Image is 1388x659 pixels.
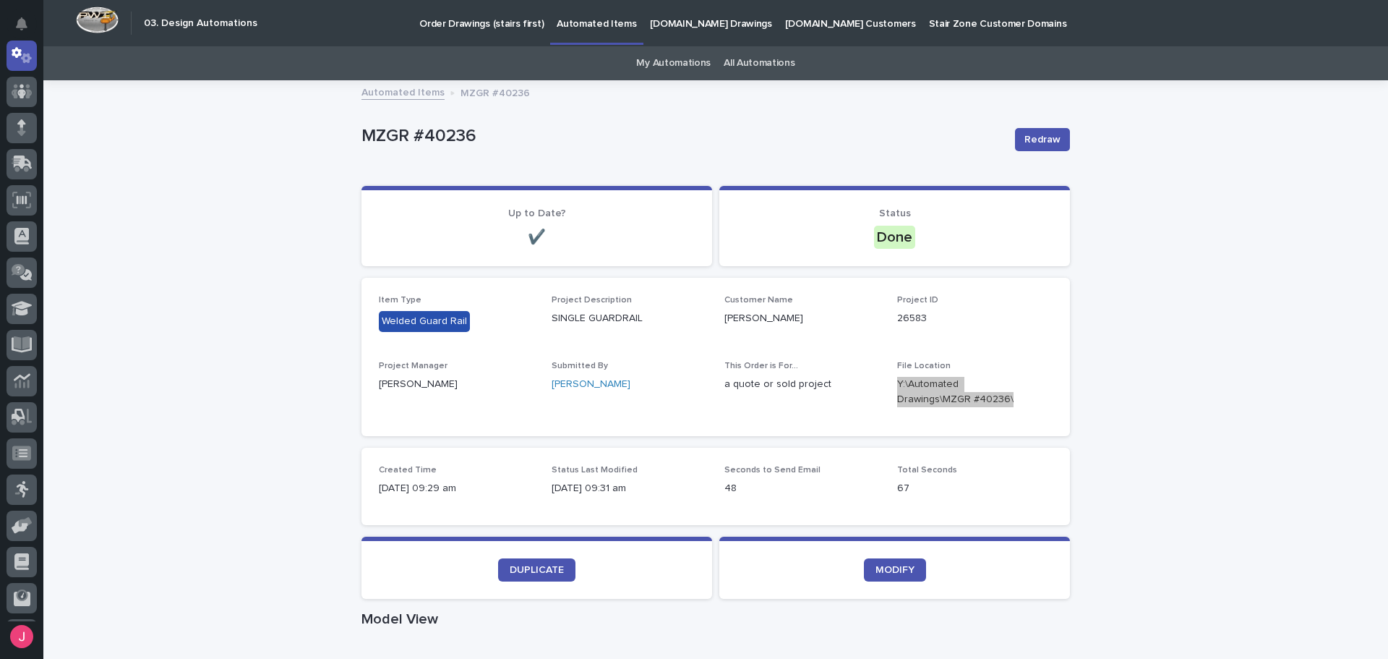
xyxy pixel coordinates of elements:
a: MODIFY [864,558,926,582]
span: MODIFY [875,565,914,575]
a: [PERSON_NAME] [552,377,630,392]
span: Up to Date? [508,208,566,218]
a: All Automations [724,46,794,80]
span: Total Seconds [897,466,957,475]
button: Redraw [1015,128,1070,151]
a: DUPLICATE [498,558,575,582]
p: [DATE] 09:31 am [552,481,707,496]
div: Notifications [18,17,37,41]
h2: 03. Design Automations [144,17,257,30]
span: Created Time [379,466,437,475]
span: Customer Name [724,296,793,305]
span: Project Description [552,296,632,305]
p: MZGR #40236 [361,126,1003,147]
button: users-avatar [7,621,37,652]
a: Automated Items [361,83,445,100]
span: Project Manager [379,362,447,370]
span: Seconds to Send Email [724,466,821,475]
button: Notifications [7,9,37,39]
p: [PERSON_NAME] [379,377,534,392]
: Y:\Automated Drawings\MZGR #40236\ [897,377,1018,407]
span: Item Type [379,296,421,305]
span: Project ID [897,296,938,305]
p: 48 [724,481,880,496]
span: File Location [897,362,951,370]
p: a quote or sold project [724,377,880,392]
p: MZGR #40236 [460,84,530,100]
span: Status Last Modified [552,466,638,475]
a: My Automations [636,46,711,80]
h1: Model View [361,611,1070,628]
div: Welded Guard Rail [379,311,470,332]
p: 26583 [897,311,1053,326]
span: Redraw [1024,132,1061,147]
p: SINGLE GUARDRAIL [552,311,707,326]
img: Workspace Logo [76,7,119,33]
span: Status [879,208,911,218]
span: DUPLICATE [510,565,564,575]
p: [PERSON_NAME] [724,311,880,326]
p: 67 [897,481,1053,496]
p: ✔️ [379,229,695,246]
span: This Order is For... [724,362,798,370]
span: Submitted By [552,362,608,370]
p: [DATE] 09:29 am [379,481,534,496]
div: Done [874,226,915,249]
